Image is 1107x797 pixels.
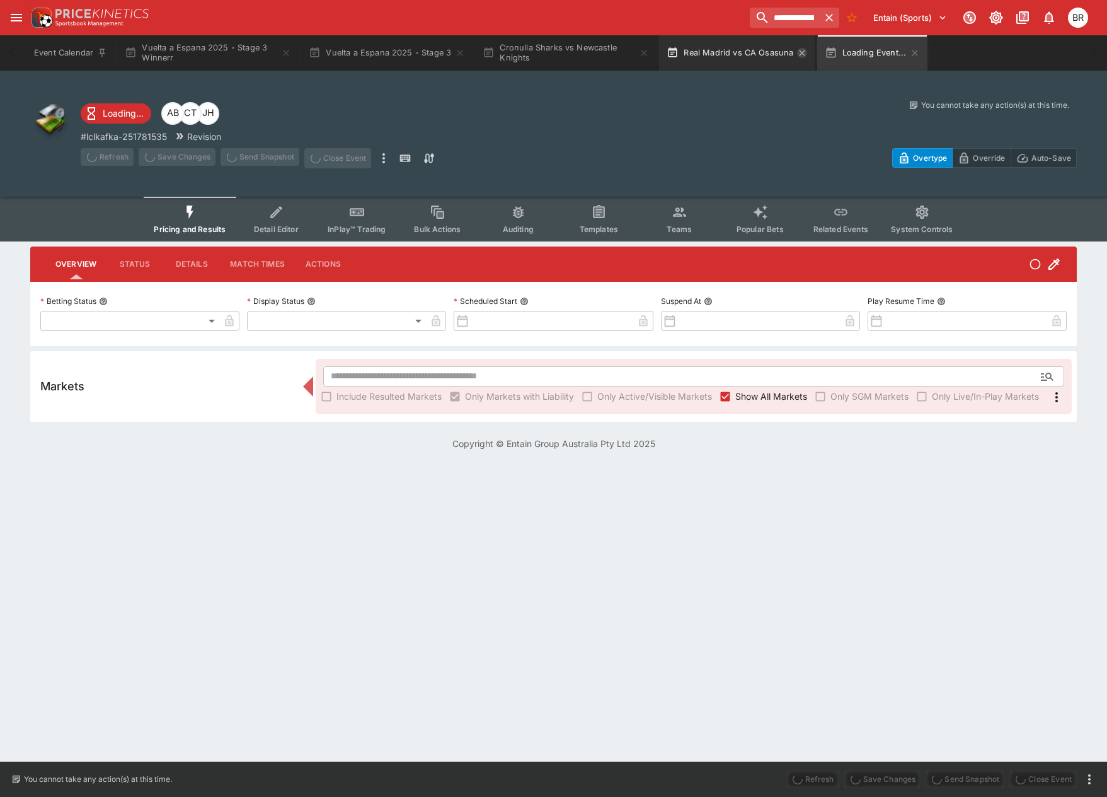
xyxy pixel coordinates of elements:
[187,130,221,143] p: Revision
[958,6,981,29] button: Connected to PK
[55,21,123,26] img: Sportsbook Management
[295,249,352,279] button: Actions
[891,224,953,234] span: System Controls
[868,296,934,306] p: Play Resume Time
[750,8,819,28] input: search
[661,296,701,306] p: Suspend At
[144,197,963,241] div: Event type filters
[892,148,1077,168] div: Start From
[106,249,163,279] button: Status
[817,35,927,71] button: Loading Event...
[813,224,868,234] span: Related Events
[117,35,299,71] button: Vuelta a Espana 2025 - Stage 3 Winnerr
[830,390,909,403] span: Only SGM Markets
[735,390,807,403] span: Show All Markets
[520,297,529,306] button: Scheduled Start
[985,6,1007,29] button: Toggle light/dark mode
[892,148,953,168] button: Overtype
[24,774,172,785] p: You cannot take any action(s) at this time.
[913,151,947,165] p: Overtype
[154,224,226,234] span: Pricing and Results
[161,102,184,125] div: Alex Bothe
[1049,390,1064,405] svg: More
[842,8,862,28] button: No Bookmarks
[247,296,304,306] p: Display Status
[414,224,461,234] span: Bulk Actions
[1068,8,1088,28] div: Ben Raymond
[704,297,713,306] button: Suspend At
[55,9,149,18] img: PriceKinetics
[376,148,391,168] button: more
[1064,4,1092,32] button: Ben Raymond
[26,35,115,71] button: Event Calendar
[1082,772,1097,787] button: more
[30,100,71,140] img: other.png
[5,6,28,29] button: open drawer
[932,390,1039,403] span: Only Live/In-Play Markets
[220,249,295,279] button: Match Times
[737,224,784,234] span: Popular Bets
[503,224,534,234] span: Auditing
[40,296,96,306] p: Betting Status
[328,224,386,234] span: InPlay™ Trading
[40,379,84,393] h5: Markets
[1011,6,1034,29] button: Documentation
[465,390,574,403] span: Only Markets with Liability
[454,296,517,306] p: Scheduled Start
[1038,6,1060,29] button: Notifications
[580,224,618,234] span: Templates
[866,8,955,28] button: Select Tenant
[28,5,53,30] img: PriceKinetics Logo
[103,107,144,120] p: Loading...
[667,224,692,234] span: Teams
[973,151,1005,165] p: Override
[1036,365,1058,388] button: Open
[197,102,219,125] div: Jiahao Hao
[475,35,657,71] button: Cronulla Sharks vs Newcastle Knights
[659,35,815,71] button: Real Madrid vs CA Osasuna
[163,249,220,279] button: Details
[597,390,712,403] span: Only Active/Visible Markets
[45,249,106,279] button: Overview
[179,102,202,125] div: Cameron Tarver
[1031,151,1071,165] p: Auto-Save
[336,390,442,403] span: Include Resulted Markets
[81,130,167,143] p: Copy To Clipboard
[921,100,1069,111] p: You cannot take any action(s) at this time.
[952,148,1011,168] button: Override
[937,297,946,306] button: Play Resume Time
[1011,148,1077,168] button: Auto-Save
[307,297,316,306] button: Display Status
[254,224,299,234] span: Detail Editor
[301,35,473,71] button: Vuelta a Espana 2025 - Stage 3
[99,297,108,306] button: Betting Status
